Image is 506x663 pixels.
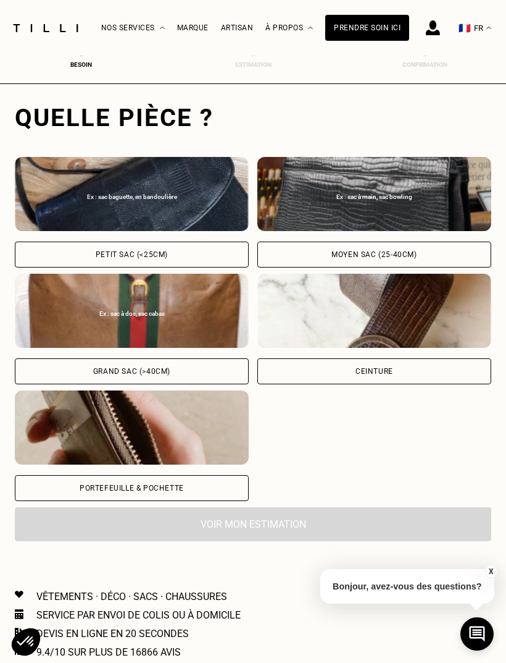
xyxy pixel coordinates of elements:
[36,609,241,621] p: Service par envoi de colis ou à domicile
[15,103,491,132] div: Quelle pièce ?
[228,61,278,68] div: Estimation
[36,628,189,640] p: Devis en ligne en 20 secondes
[93,368,170,375] div: Grand sac (>40cm)
[263,193,485,201] div: Ex : sac à main, sac bowling
[9,24,83,32] img: Logo du service de couturière Tilli
[484,565,497,578] button: X
[257,274,491,348] img: Tilli retouche votre Ceinture
[325,15,409,41] a: Prendre soin ici
[160,27,165,30] img: Menu déroulant
[308,27,313,30] img: Menu déroulant à propos
[486,27,491,30] img: menu déroulant
[355,368,393,375] div: Ceinture
[36,591,227,602] p: Vêtements · Déco · Sacs · Chaussures
[458,22,471,34] span: 🇫🇷
[265,1,313,56] div: À propos
[101,1,165,56] div: Nos services
[15,391,249,465] img: Tilli retouche votre Portefeuille & Pochette
[36,646,181,658] p: 9.4/10 sur plus de 16866 avis
[15,609,23,619] img: Icon
[96,251,168,258] div: Petit sac (<25cm)
[57,61,106,68] div: Besoin
[452,1,497,56] button: 🇫🇷 FR
[21,310,243,318] div: Ex : sac à dos, sac cabas
[21,193,243,201] div: Ex : sac baguette, en bandoulière
[400,61,450,68] div: Confirmation
[331,251,417,258] div: Moyen sac (25-40cm)
[426,20,440,35] img: icône connexion
[15,591,23,598] img: Icon
[80,484,184,492] div: Portefeuille & Pochette
[177,23,209,32] a: Marque
[221,23,254,32] a: Artisan
[320,569,494,604] p: Bonjour, avez-vous des questions?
